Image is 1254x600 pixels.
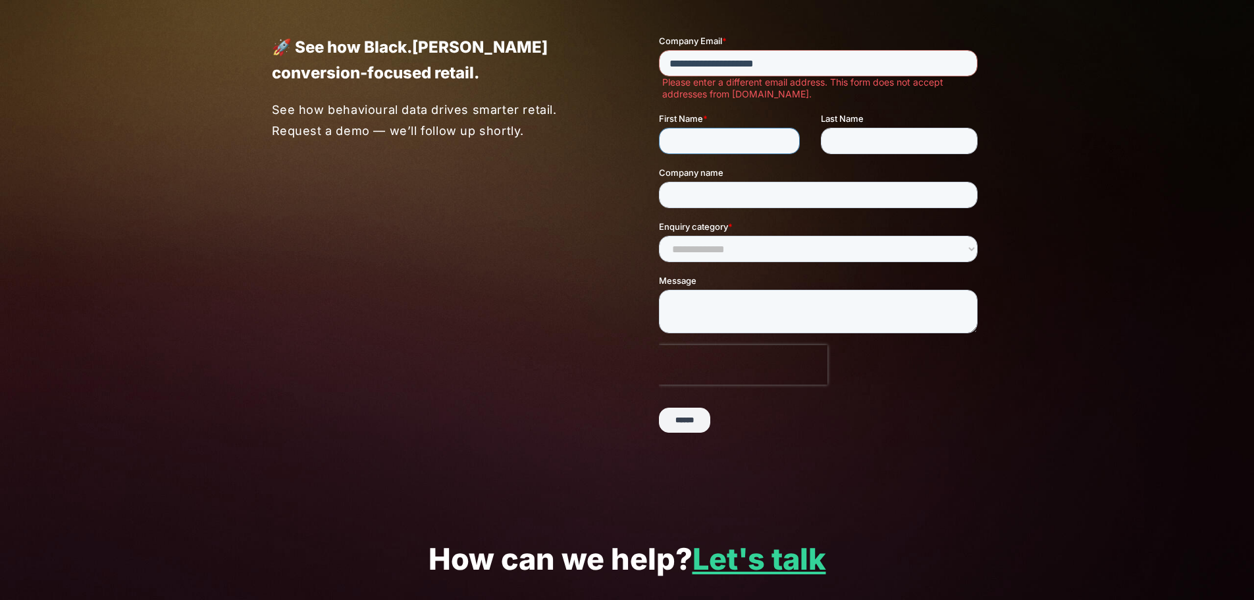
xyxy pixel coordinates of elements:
p: How can we help? [39,543,1215,576]
p: 🚀 See how Black.[PERSON_NAME] conversion-focused retail. [272,34,596,86]
iframe: Form 1 [659,34,983,456]
a: Let's talk [692,541,826,577]
p: See how behavioural data drives smarter retail. Request a demo — we’ll follow up shortly. [272,99,596,141]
